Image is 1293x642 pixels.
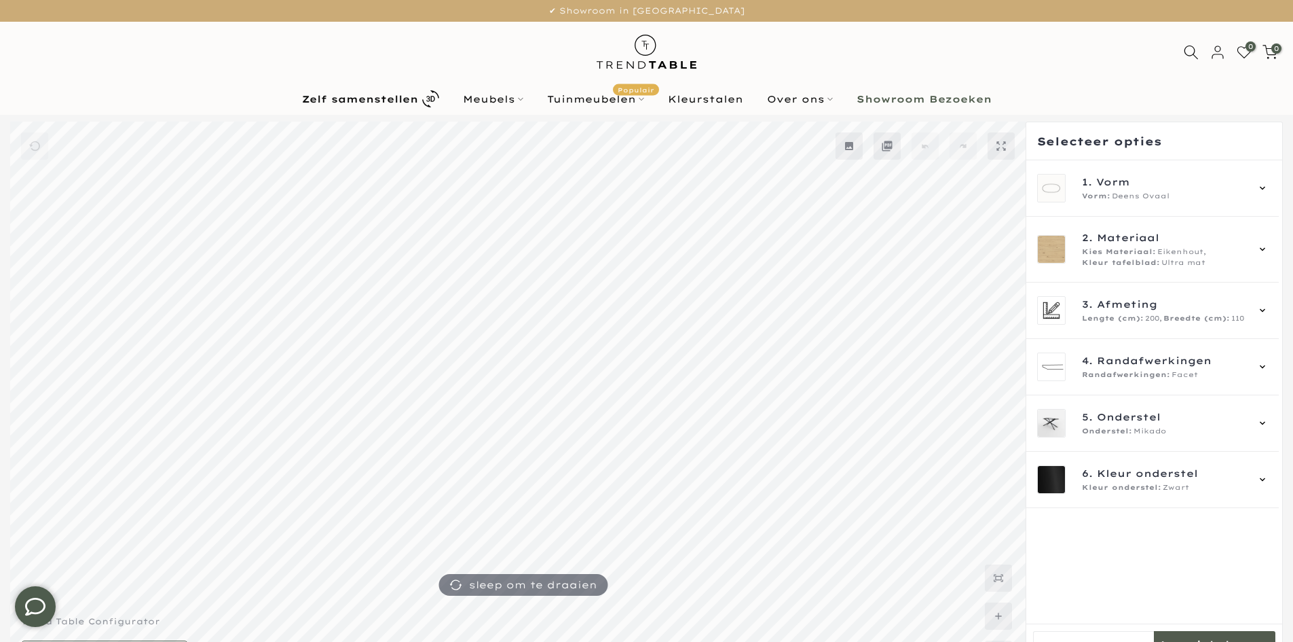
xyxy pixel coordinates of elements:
[857,94,992,104] b: Showroom Bezoeken
[613,84,659,95] span: Populair
[451,91,535,107] a: Meubels
[1262,45,1277,60] a: 0
[302,94,418,104] b: Zelf samenstellen
[1,573,69,641] iframe: toggle-frame
[1271,43,1281,54] span: 0
[587,22,706,82] img: trend-table
[535,91,656,107] a: TuinmeubelenPopulair
[1245,41,1256,52] span: 0
[755,91,844,107] a: Over ons
[1237,45,1252,60] a: 0
[17,3,1276,18] p: ✔ Showroom in [GEOGRAPHIC_DATA]
[844,91,1003,107] a: Showroom Bezoeken
[290,87,451,111] a: Zelf samenstellen
[656,91,755,107] a: Kleurstalen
